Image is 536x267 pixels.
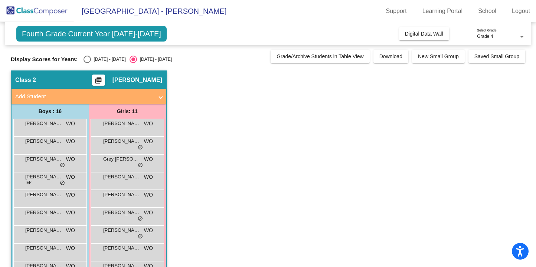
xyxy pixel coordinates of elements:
div: [DATE] - [DATE] [91,56,126,63]
span: WO [144,155,153,163]
span: WO [144,191,153,199]
span: [PERSON_NAME] [25,191,62,198]
span: Grade/Archive Students in Table View [277,53,364,59]
span: WO [66,209,75,217]
button: Download [373,50,408,63]
span: WO [66,155,75,163]
span: [PERSON_NAME] [103,173,140,181]
span: [PERSON_NAME] [103,191,140,198]
span: [PERSON_NAME] [25,138,62,145]
mat-radio-group: Select an option [84,56,172,63]
mat-icon: picture_as_pdf [94,77,103,87]
span: WO [66,227,75,234]
span: do_not_disturb_alt [60,180,65,186]
span: [PERSON_NAME] [25,120,62,127]
span: Saved Small Group [474,53,519,59]
span: [PERSON_NAME] [103,227,140,234]
span: Download [379,53,402,59]
span: [PERSON_NAME] [103,209,140,216]
span: WO [66,120,75,128]
span: [PERSON_NAME] [25,209,62,216]
span: do_not_disturb_alt [138,234,143,240]
span: Grade 4 [477,34,493,39]
span: [PERSON_NAME] [103,138,140,145]
span: Display Scores for Years: [11,56,78,63]
span: [PERSON_NAME] [25,173,62,181]
span: WO [144,138,153,145]
span: WO [144,173,153,181]
button: Print Students Details [92,75,105,86]
span: do_not_disturb_alt [138,145,143,151]
span: WO [144,227,153,234]
div: [DATE] - [DATE] [137,56,172,63]
span: [PERSON_NAME] [25,244,62,252]
button: New Small Group [412,50,465,63]
span: WO [66,138,75,145]
button: Digital Data Wall [399,27,449,40]
a: Support [380,5,413,17]
span: [PERSON_NAME] [PERSON_NAME] [25,155,62,163]
span: WO [144,209,153,217]
div: Girls: 11 [89,104,166,119]
span: WO [66,191,75,199]
span: do_not_disturb_alt [138,216,143,222]
div: Boys : 16 [12,104,89,119]
span: WO [66,244,75,252]
span: WO [144,120,153,128]
span: [PERSON_NAME] [112,76,162,84]
button: Saved Small Group [468,50,525,63]
span: Grey [PERSON_NAME] [103,155,140,163]
a: School [472,5,502,17]
span: do_not_disturb_alt [138,162,143,168]
a: Learning Portal [416,5,469,17]
a: Logout [506,5,536,17]
button: Grade/Archive Students in Table View [271,50,370,63]
span: [GEOGRAPHIC_DATA] - [PERSON_NAME] [74,5,226,17]
span: [PERSON_NAME] [103,244,140,252]
span: do_not_disturb_alt [60,162,65,168]
span: [PERSON_NAME] [25,227,62,234]
span: New Small Group [418,53,459,59]
span: Class 2 [15,76,36,84]
span: [PERSON_NAME] [103,120,140,127]
span: Fourth Grade Current Year [DATE]-[DATE] [16,26,167,42]
span: IEP [26,180,32,185]
mat-expansion-panel-header: Add Student [12,89,166,104]
span: WO [144,244,153,252]
mat-panel-title: Add Student [15,92,153,101]
span: WO [66,173,75,181]
span: Digital Data Wall [405,31,443,37]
